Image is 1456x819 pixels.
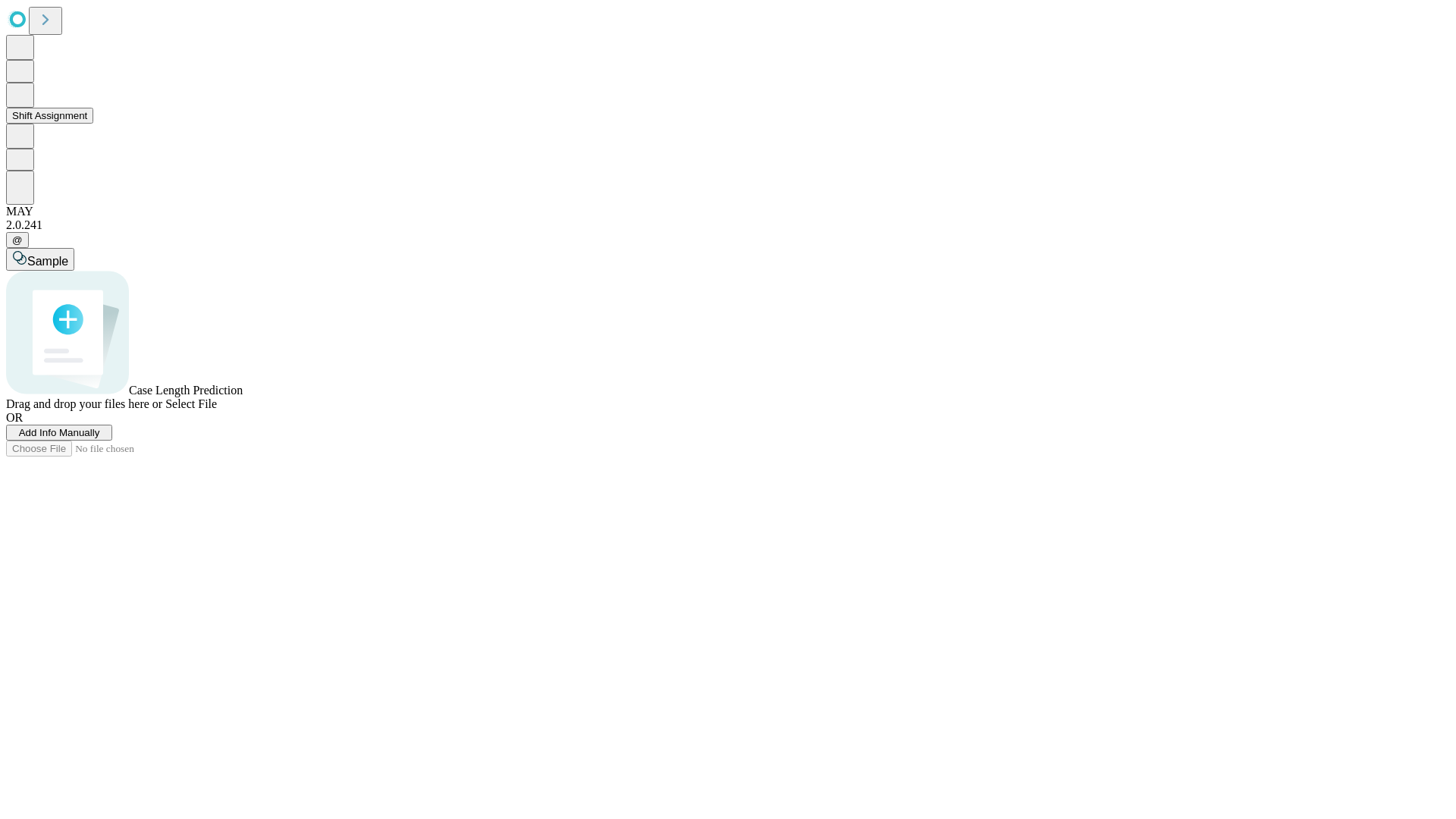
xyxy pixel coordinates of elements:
[6,248,74,271] button: Sample
[6,218,1450,232] div: 2.0.241
[6,411,23,424] span: OR
[6,425,112,441] button: Add Info Manually
[129,384,243,397] span: Case Length Prediction
[6,232,29,248] button: @
[12,234,23,246] span: @
[19,427,100,438] span: Add Info Manually
[6,108,93,124] button: Shift Assignment
[6,205,1450,218] div: MAY
[27,255,68,268] span: Sample
[6,397,162,410] span: Drag and drop your files here or
[165,397,217,410] span: Select File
